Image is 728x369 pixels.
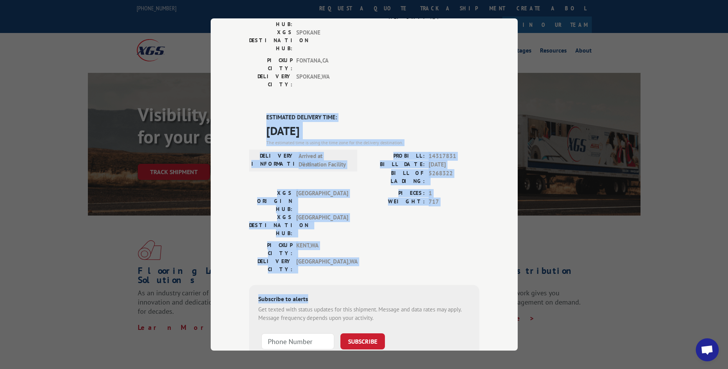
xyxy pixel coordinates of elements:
[258,305,470,323] div: Get texted with status updates for this shipment. Message and data rates may apply. Message frequ...
[296,213,348,237] span: [GEOGRAPHIC_DATA]
[296,257,348,273] span: [GEOGRAPHIC_DATA] , WA
[249,189,292,213] label: XGS ORIGIN HUB:
[296,241,348,257] span: KENT , WA
[429,189,479,198] span: 1
[364,152,425,161] label: PROBILL:
[429,152,479,161] span: 14317831
[364,169,425,185] label: BILL OF LADING:
[261,333,334,349] input: Phone Number
[296,56,348,72] span: FONTANA , CA
[429,198,479,206] span: 717
[296,28,348,53] span: SPOKANE
[364,189,425,198] label: PIECES:
[299,152,350,169] span: Arrived at Destination Facility
[429,160,479,169] span: [DATE]
[249,56,292,72] label: PICKUP CITY:
[249,213,292,237] label: XGS DESTINATION HUB:
[258,294,470,305] div: Subscribe to alerts
[249,72,292,89] label: DELIVERY CITY:
[429,169,479,185] span: 5268322
[696,338,719,361] div: Open chat
[266,122,479,139] span: [DATE]
[249,257,292,273] label: DELIVERY CITY:
[364,160,425,169] label: BILL DATE:
[340,333,385,349] button: SUBSCRIBE
[251,152,295,169] label: DELIVERY INFORMATION:
[266,139,479,146] div: The estimated time is using the time zone for the delivery destination.
[266,113,479,122] label: ESTIMATED DELIVERY TIME:
[249,241,292,257] label: PICKUP CITY:
[296,189,348,213] span: [GEOGRAPHIC_DATA]
[364,198,425,206] label: WEIGHT:
[296,72,348,89] span: SPOKANE , WA
[249,28,292,53] label: XGS DESTINATION HUB:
